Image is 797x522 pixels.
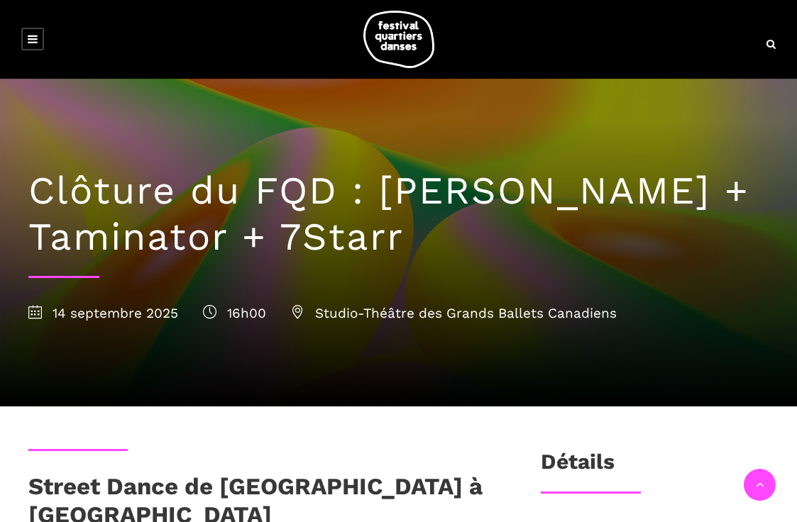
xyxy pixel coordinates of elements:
[28,168,769,260] h1: Clôture du FQD : [PERSON_NAME] + Taminator + 7Starr
[363,11,434,68] img: logo-fqd-med
[291,305,617,321] span: Studio-Théâtre des Grands Ballets Canadiens
[28,305,178,321] span: 14 septembre 2025
[203,305,266,321] span: 16h00
[541,449,615,484] h3: Détails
